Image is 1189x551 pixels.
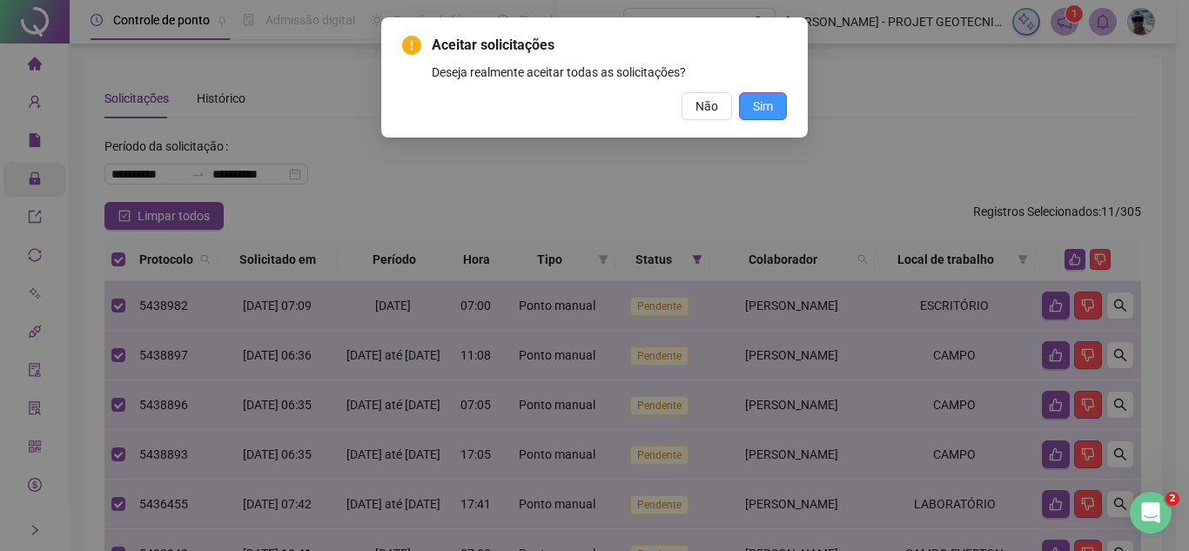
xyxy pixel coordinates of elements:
[432,35,787,56] span: Aceitar solicitações
[682,92,732,120] button: Não
[1165,492,1179,506] span: 2
[402,36,421,55] span: exclamation-circle
[739,92,787,120] button: Sim
[753,97,773,116] span: Sim
[432,63,787,82] div: Deseja realmente aceitar todas as solicitações?
[1130,492,1172,534] iframe: Intercom live chat
[695,97,718,116] span: Não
